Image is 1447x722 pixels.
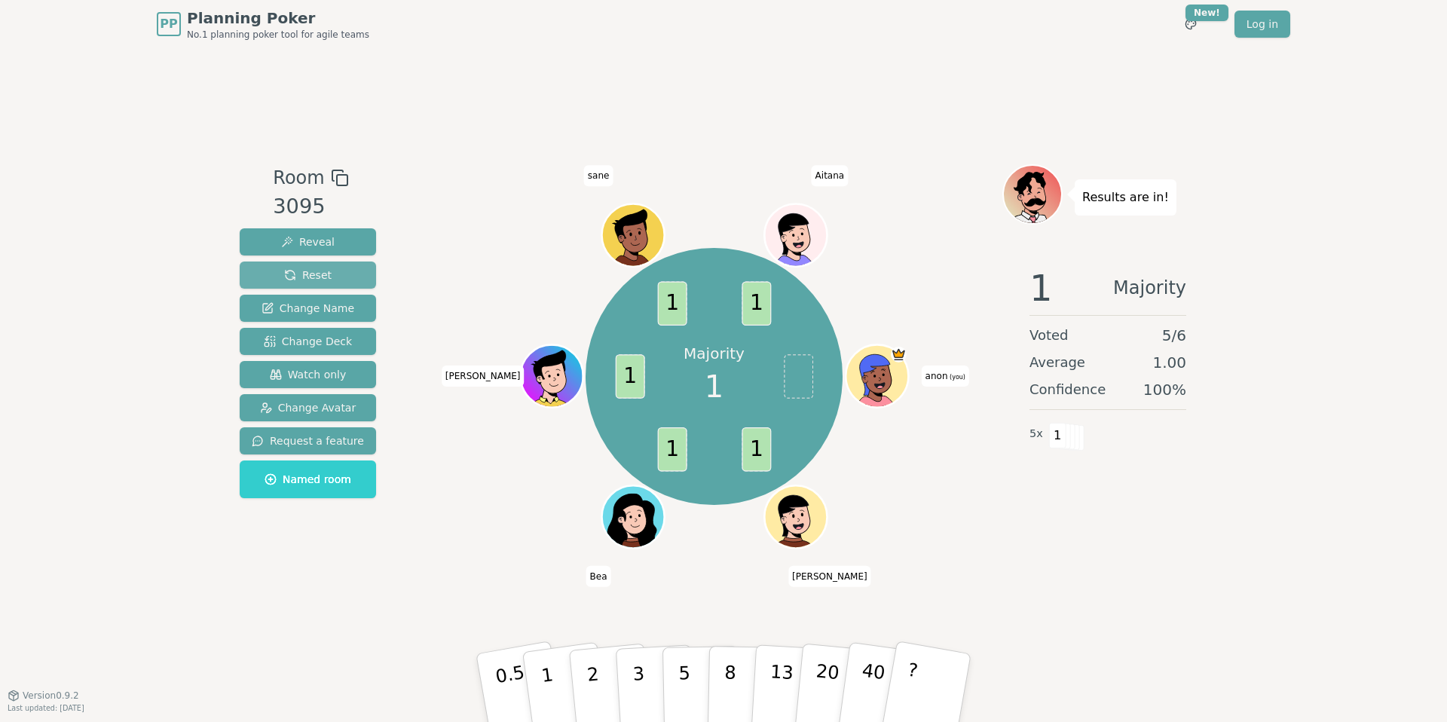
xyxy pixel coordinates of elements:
span: (you) [948,374,966,381]
span: 5 / 6 [1162,325,1186,346]
span: 1 [1029,270,1053,306]
span: 1 [705,364,723,409]
span: Planning Poker [187,8,369,29]
span: Majority [1113,270,1186,306]
span: Last updated: [DATE] [8,704,84,712]
span: 1 [615,354,644,399]
p: Results are in! [1082,187,1169,208]
span: No.1 planning poker tool for agile teams [187,29,369,41]
div: New! [1185,5,1228,21]
span: Watch only [270,367,347,382]
button: Request a feature [240,427,376,454]
button: Version0.9.2 [8,690,79,702]
button: Change Name [240,295,376,322]
span: 100 % [1143,379,1186,400]
span: 5 x [1029,426,1043,442]
button: Reveal [240,228,376,255]
p: Majority [684,343,745,364]
span: 1 [1049,423,1066,448]
button: Named room [240,460,376,498]
button: New! [1177,11,1204,38]
span: Reset [284,268,332,283]
span: Request a feature [252,433,364,448]
a: PPPlanning PokerNo.1 planning poker tool for agile teams [157,8,369,41]
a: Log in [1234,11,1290,38]
button: Watch only [240,361,376,388]
div: 3095 [273,191,348,222]
span: Change Avatar [260,400,356,415]
span: Click to change your name [442,366,525,387]
button: Change Avatar [240,394,376,421]
span: 1 [742,427,771,472]
button: Reset [240,262,376,289]
span: Room [273,164,324,191]
span: Average [1029,352,1085,373]
span: Click to change your name [584,166,613,187]
span: 1.00 [1152,352,1186,373]
span: Change Deck [264,334,352,349]
span: Version 0.9.2 [23,690,79,702]
span: 1 [657,281,687,326]
button: Change Deck [240,328,376,355]
span: PP [160,15,177,33]
button: Click to change your avatar [847,347,906,405]
span: Named room [265,472,351,487]
span: 1 [657,427,687,472]
span: anon is the host [891,347,907,363]
span: Click to change your name [812,166,849,187]
span: Click to change your name [922,366,969,387]
span: Click to change your name [586,566,611,587]
span: 1 [742,281,771,326]
span: Change Name [262,301,354,316]
span: Reveal [281,234,335,249]
span: Confidence [1029,379,1106,400]
span: Click to change your name [788,566,871,587]
span: Voted [1029,325,1069,346]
